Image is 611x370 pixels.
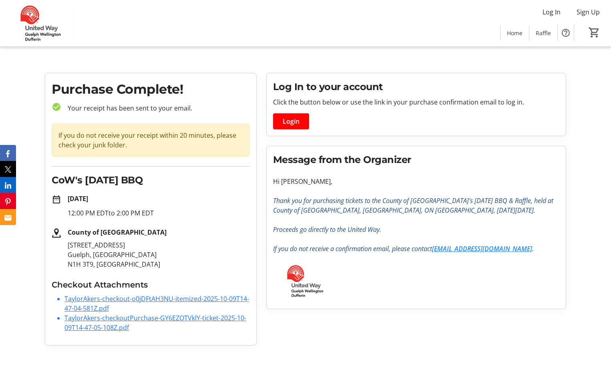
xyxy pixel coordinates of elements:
a: Home [500,26,529,40]
a: TaylorAkers-checkoutPurchase-GY6EZQTVklY-ticket-2025-10-09T14-47-05-108Z.pdf [64,314,246,332]
img: United Way Guelph Wellington Dufferin's Logo [5,3,76,43]
p: Click the button below or use the link in your purchase confirmation email to log in. [273,97,560,107]
button: Help [558,25,574,41]
strong: County of [GEOGRAPHIC_DATA] [68,228,167,237]
button: Cart [587,25,601,40]
span: Login [283,117,299,126]
button: Login [273,113,309,129]
mat-icon: check_circle [52,102,61,112]
button: Log In [536,6,567,18]
p: Your receipt has been sent to your email. [61,103,250,113]
strong: [DATE] [68,194,88,203]
mat-icon: date_range [52,195,61,204]
em: Proceeds go directly to the United Way. [273,225,381,234]
h1: Purchase Complete! [52,80,250,99]
span: Home [507,29,523,37]
a: [EMAIL_ADDRESS][DOMAIN_NAME] [432,244,532,253]
img: United Way Guelph Wellington Dufferin logo [273,263,338,299]
span: Raffle [536,29,551,37]
h2: Message from the Organizer [273,153,560,167]
a: Raffle [529,26,557,40]
p: Hi [PERSON_NAME], [273,177,560,186]
div: If you do not receive your receipt within 20 minutes, please check your junk folder. [52,124,250,157]
em: If you do not receive a confirmation email, please contact . [273,244,534,253]
p: 12:00 PM EDT to 2:00 PM EDT [68,208,250,218]
h2: CoW's [DATE] BBQ [52,173,250,187]
span: Log In [543,7,561,17]
h3: Checkout Attachments [52,279,250,291]
span: Sign Up [577,7,600,17]
h2: Log In to your account [273,80,560,94]
button: Sign Up [570,6,606,18]
p: [STREET_ADDRESS] Guelph, [GEOGRAPHIC_DATA] N1H 3T9, [GEOGRAPHIC_DATA] [68,240,250,269]
a: TaylorAkers-checkout-o0jDFtAH3NU-itemized-2025-10-09T14-47-04-581Z.pdf [64,294,249,313]
em: Thank you for purchasing tickets to the County of [GEOGRAPHIC_DATA]'s [DATE] BBQ & Raffle, held a... [273,196,553,215]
